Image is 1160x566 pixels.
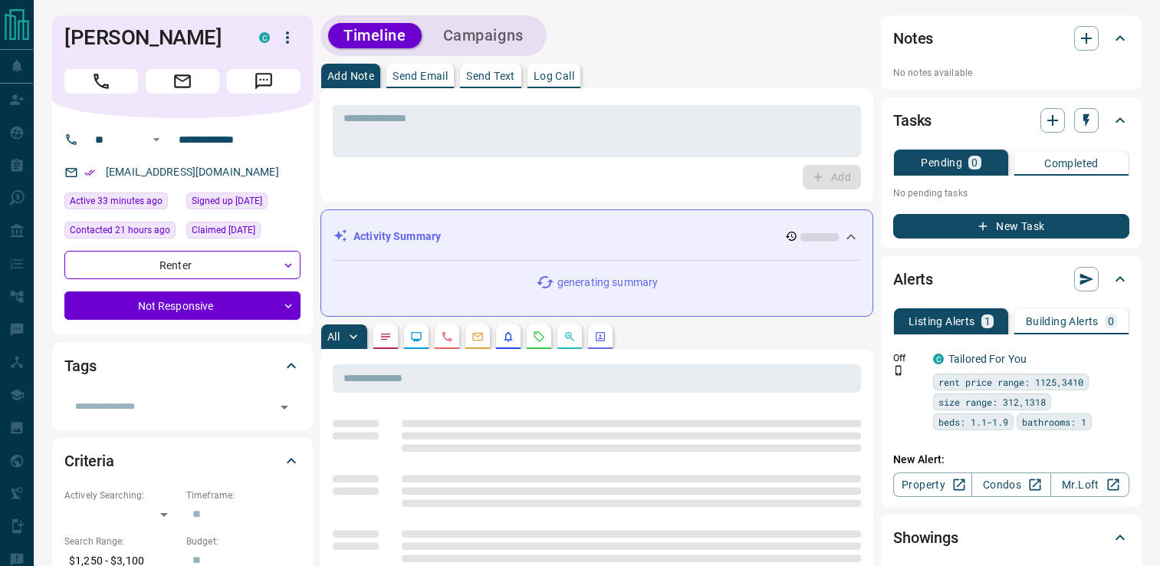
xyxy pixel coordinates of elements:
a: Property [893,472,972,497]
button: Campaigns [428,23,539,48]
button: Open [147,130,166,149]
p: Activity Summary [353,229,441,245]
span: rent price range: 1125,3410 [938,374,1083,390]
p: Timeframe: [186,489,301,502]
span: Call [64,69,138,94]
svg: Calls [441,331,453,343]
div: Notes [893,20,1129,57]
svg: Email Verified [84,167,95,178]
svg: Requests [533,331,545,343]
div: Alerts [893,261,1129,298]
svg: Lead Browsing Activity [410,331,422,343]
p: 0 [1108,316,1114,327]
a: Mr.Loft [1050,472,1129,497]
div: Showings [893,519,1129,556]
p: New Alert: [893,452,1129,468]
span: Contacted 21 hours ago [70,222,170,238]
p: Actively Searching: [64,489,179,502]
p: No pending tasks [893,182,1129,205]
div: Fri Aug 15 2025 [64,193,179,214]
svg: Opportunities [564,331,576,343]
p: generating summary [557,275,658,291]
span: size range: 312,1318 [938,394,1046,410]
h2: Criteria [64,449,114,473]
svg: Push Notification Only [893,365,904,376]
div: Not Responsive [64,291,301,320]
div: Tags [64,347,301,384]
svg: Agent Actions [594,331,606,343]
span: Active 33 minutes ago [70,193,163,209]
div: Tue Jun 17 2025 [186,222,301,243]
p: Send Email [393,71,448,81]
p: Off [893,351,924,365]
svg: Notes [380,331,392,343]
div: condos.ca [259,32,270,43]
span: Email [146,69,219,94]
p: No notes available [893,66,1129,80]
button: Open [274,397,295,418]
button: Timeline [328,23,422,48]
p: Send Text [466,71,515,81]
div: Renter [64,251,301,279]
span: Signed up [DATE] [192,193,262,209]
a: Tailored For You [948,353,1027,365]
h2: Alerts [893,267,933,291]
p: Budget: [186,535,301,548]
span: beds: 1.1-1.9 [938,414,1008,429]
div: Mon Jun 16 2025 [186,193,301,214]
button: New Task [893,214,1129,239]
p: Pending [921,157,962,168]
p: All [327,331,340,342]
h2: Tags [64,354,96,378]
a: [EMAIL_ADDRESS][DOMAIN_NAME] [106,166,279,178]
div: Activity Summary [334,222,860,251]
h2: Notes [893,26,933,51]
a: Condos [971,472,1050,497]
h1: [PERSON_NAME] [64,25,236,50]
p: Listing Alerts [909,316,975,327]
svg: Listing Alerts [502,331,514,343]
p: Log Call [534,71,574,81]
p: Building Alerts [1026,316,1099,327]
p: Search Range: [64,535,179,548]
span: Message [227,69,301,94]
p: 1 [984,316,991,327]
span: bathrooms: 1 [1022,414,1086,429]
p: 0 [971,157,978,168]
span: Claimed [DATE] [192,222,255,238]
p: Add Note [327,71,374,81]
svg: Emails [472,331,484,343]
div: Criteria [64,443,301,479]
div: Tasks [893,102,1129,139]
h2: Tasks [893,108,932,133]
p: Completed [1044,158,1099,169]
h2: Showings [893,525,958,550]
div: condos.ca [933,354,944,364]
div: Thu Aug 14 2025 [64,222,179,243]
